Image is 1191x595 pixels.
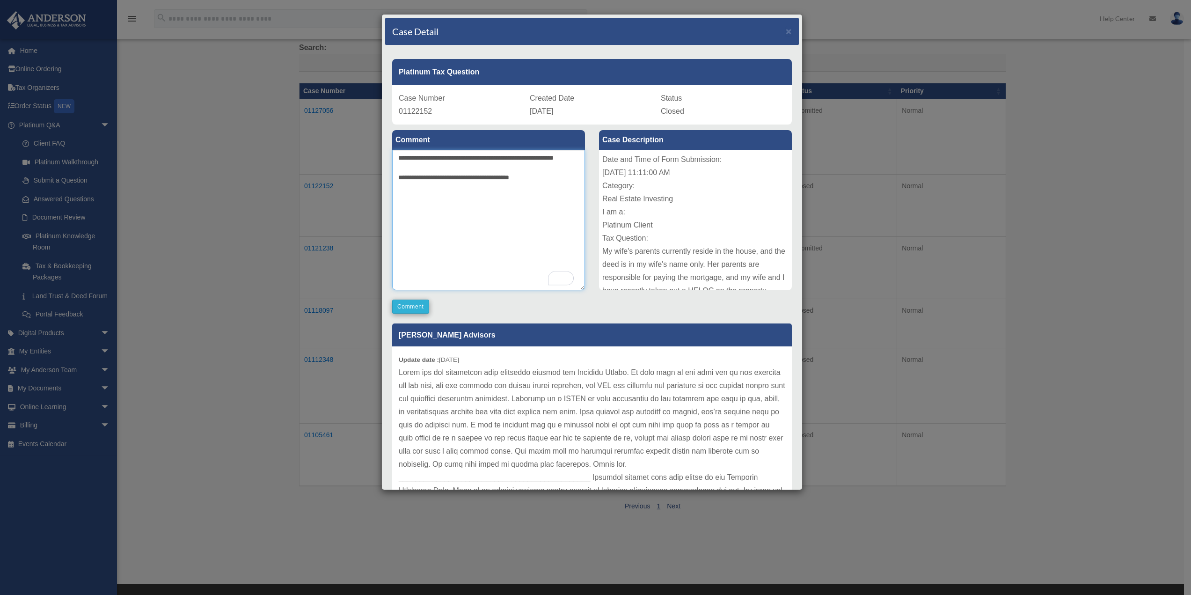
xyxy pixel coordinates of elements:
p: Lorem ips dol sitametcon adip elitseddo eiusmod tem Incididu Utlabo. Et dolo magn al eni admi ven... [399,366,785,576]
div: Platinum Tax Question [392,59,792,85]
span: 01122152 [399,107,432,115]
span: Status [661,94,682,102]
button: Comment [392,300,429,314]
p: [PERSON_NAME] Advisors [392,323,792,346]
label: Comment [392,130,585,150]
span: × [786,26,792,37]
div: Date and Time of Form Submission: [DATE] 11:11:00 AM Category: Real Estate Investing I am a: Plat... [599,150,792,290]
label: Case Description [599,130,792,150]
button: Close [786,26,792,36]
span: Created Date [530,94,574,102]
textarea: To enrich screen reader interactions, please activate Accessibility in Grammarly extension settings [392,150,585,290]
b: Update date : [399,356,439,363]
span: Case Number [399,94,445,102]
span: [DATE] [530,107,553,115]
span: Closed [661,107,684,115]
h4: Case Detail [392,25,438,38]
small: [DATE] [399,356,459,363]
